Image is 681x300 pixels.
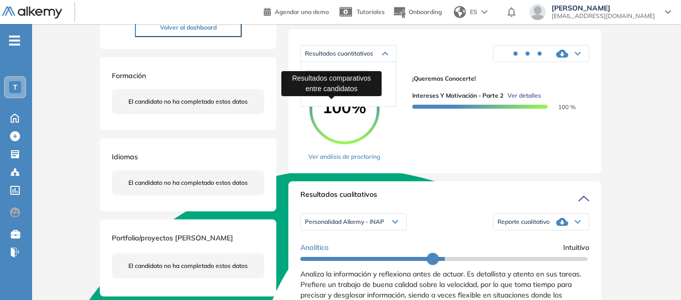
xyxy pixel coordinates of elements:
[305,218,384,226] span: Personalidad Alkemy - INAP
[497,218,550,226] span: Reporte cualitativo
[552,4,655,12] span: [PERSON_NAME]
[112,233,233,242] span: Portfolio/proyectos [PERSON_NAME]
[552,12,655,20] span: [EMAIL_ADDRESS][DOMAIN_NAME]
[9,40,20,42] i: -
[454,6,466,18] img: world
[275,8,329,16] span: Agendar una demo
[503,91,541,100] button: Ver detalles
[546,103,576,111] span: 100 %
[128,178,248,187] span: El candidato no ha completado estos datos
[128,261,248,270] span: El candidato no ha completado estos datos
[309,99,380,115] span: 100%
[393,2,442,23] button: Onboarding
[2,7,62,19] img: Logo
[300,189,377,205] span: Resultados cualitativos
[13,83,18,91] span: T
[563,242,589,253] span: Intuitivo
[409,8,442,16] span: Onboarding
[264,5,329,17] a: Agendar una demo
[412,91,503,100] span: Intereses y Motivación - Parte 2
[300,242,328,253] span: Analítico
[470,8,477,17] span: ES
[112,152,138,161] span: Idiomas
[507,91,541,100] span: Ver detalles
[308,152,380,161] a: Ver análisis de proctoring
[481,10,487,14] img: arrow
[305,50,373,57] span: Resultados cuantitativos
[357,8,385,16] span: Tutoriales
[412,74,581,83] span: ¡Queremos conocerte!
[112,71,146,80] span: Formación
[281,71,382,96] div: Resultados comparativos entre candidatos
[128,97,248,106] span: El candidato no ha completado estos datos
[135,18,242,37] button: Volver al dashboard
